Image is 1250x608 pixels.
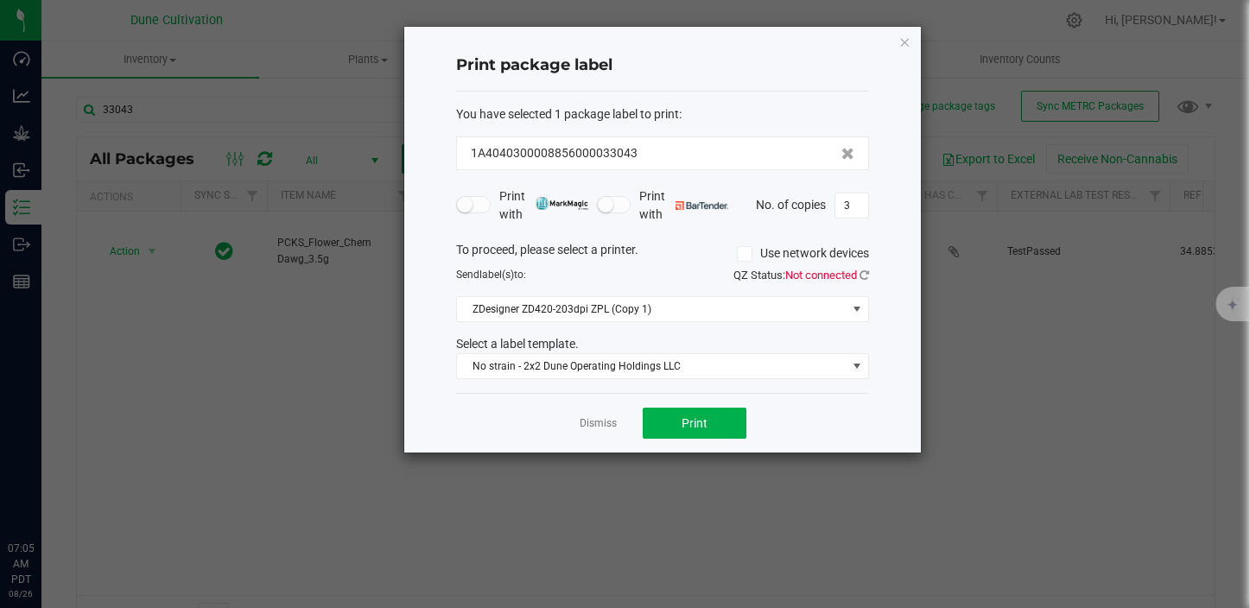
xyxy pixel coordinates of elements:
[456,107,679,121] span: You have selected 1 package label to print
[499,187,588,224] span: Print with
[17,470,69,522] iframe: Resource center
[456,269,526,281] span: Send to:
[456,54,869,77] h4: Print package label
[580,416,617,431] a: Dismiss
[457,354,847,378] span: No strain - 2x2 Dune Operating Holdings LLC
[733,269,869,282] span: QZ Status:
[643,408,746,439] button: Print
[785,269,857,282] span: Not connected
[676,201,728,210] img: bartender.png
[471,144,638,162] span: 1A4040300008856000033043
[479,269,514,281] span: label(s)
[456,105,869,123] div: :
[737,244,869,263] label: Use network devices
[536,197,588,210] img: mark_magic_cybra.png
[682,416,707,430] span: Print
[443,335,882,353] div: Select a label template.
[457,297,847,321] span: ZDesigner ZD420-203dpi ZPL (Copy 1)
[639,187,728,224] span: Print with
[443,241,882,267] div: To proceed, please select a printer.
[756,197,826,211] span: No. of copies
